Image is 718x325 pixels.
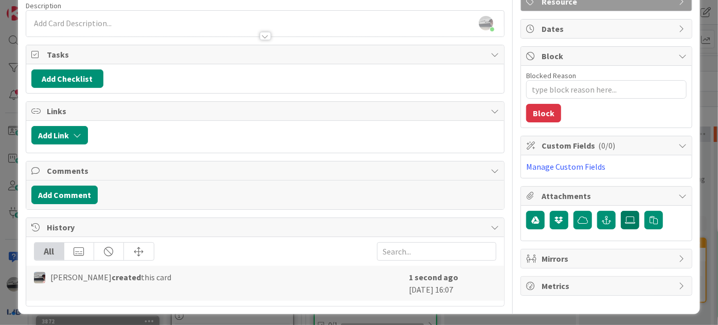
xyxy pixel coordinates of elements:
[409,272,458,282] b: 1 second ago
[31,69,103,88] button: Add Checklist
[47,48,486,61] span: Tasks
[542,23,673,35] span: Dates
[34,243,64,260] div: All
[542,50,673,62] span: Block
[598,140,615,151] span: ( 0/0 )
[409,271,496,296] div: [DATE] 16:07
[47,165,486,177] span: Comments
[47,105,486,117] span: Links
[31,126,88,145] button: Add Link
[542,139,673,152] span: Custom Fields
[542,190,673,202] span: Attachments
[112,272,141,282] b: created
[377,242,496,261] input: Search...
[34,272,45,283] img: jB
[26,1,61,10] span: Description
[479,16,493,30] img: jIClQ55mJEe4la83176FWmfCkxn1SgSj.jpg
[542,252,673,265] span: Mirrors
[47,221,486,233] span: History
[50,271,171,283] span: [PERSON_NAME] this card
[526,161,605,172] a: Manage Custom Fields
[526,71,576,80] label: Blocked Reason
[542,280,673,292] span: Metrics
[31,186,98,204] button: Add Comment
[526,104,561,122] button: Block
